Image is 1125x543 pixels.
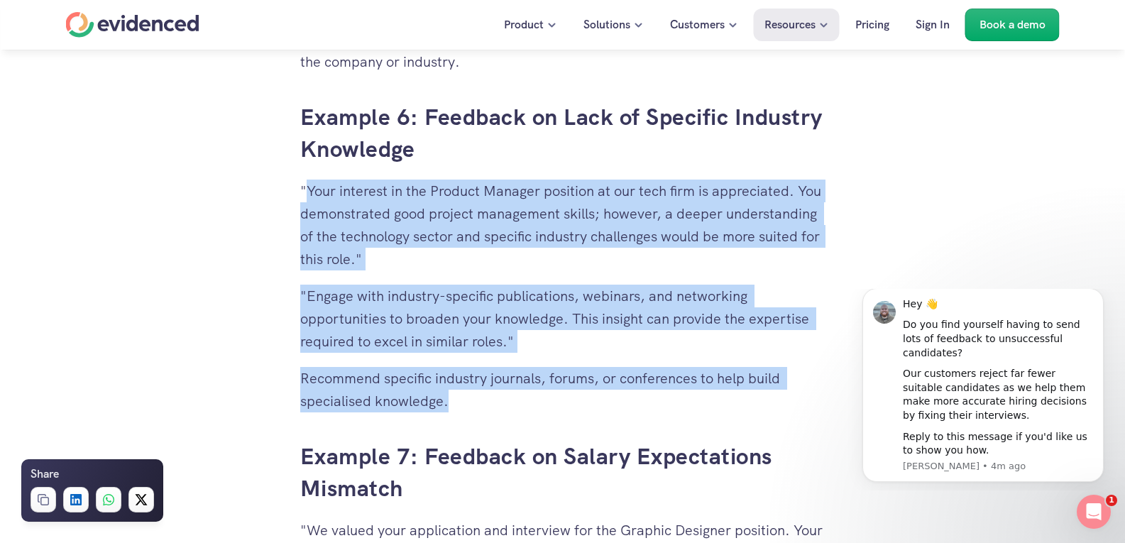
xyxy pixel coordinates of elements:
p: "Engage with industry-specific publications, webinars, and networking opportunities to broaden yo... [300,285,825,353]
p: Solutions [583,16,630,34]
p: Resources [764,16,816,34]
p: Pricing [855,16,889,34]
div: Our customers reject far fewer suitable candidates as we help them make more accurate hiring deci... [62,78,252,133]
span: 1 [1106,495,1117,506]
h3: Example 6: Feedback on Lack of Specific Industry Knowledge [300,102,825,165]
p: Message from Lewis, sent 4m ago [62,171,252,184]
p: Book a demo [979,16,1046,34]
a: Home [66,12,199,38]
a: Sign In [905,9,960,41]
p: Sign In [916,16,950,34]
a: Pricing [845,9,900,41]
iframe: Intercom notifications message [841,289,1125,490]
iframe: Intercom live chat [1077,495,1111,529]
img: Profile image for Lewis [32,12,55,35]
p: Product [504,16,544,34]
h6: Share [31,465,59,483]
h3: Example 7: Feedback on Salary Expectations Mismatch [300,441,825,505]
p: "Your interest in the Product Manager position at our tech firm is appreciated. You demonstrated ... [300,180,825,270]
p: Customers [670,16,725,34]
div: Do you find yourself having to send lots of feedback to unsuccessful candidates? [62,29,252,71]
div: Reply to this message if you'd like us to show you how. [62,141,252,169]
div: Message content [62,9,252,169]
div: Hey 👋 [62,9,252,23]
a: Book a demo [965,9,1060,41]
p: Recommend specific industry journals, forums, or conferences to help build specialised knowledge. [300,367,825,412]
